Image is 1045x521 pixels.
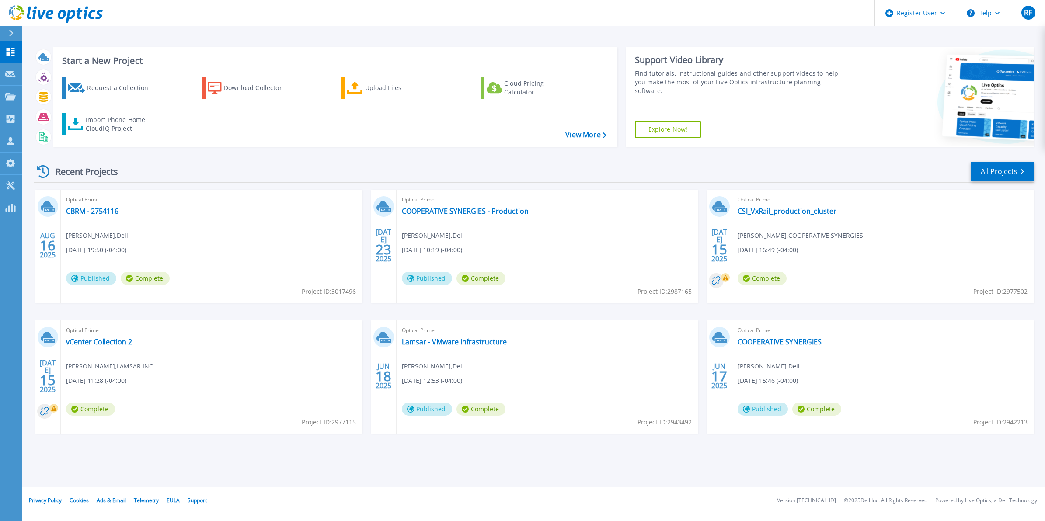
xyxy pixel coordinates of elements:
span: Project ID: 2943492 [637,417,692,427]
span: 18 [376,372,391,380]
span: [PERSON_NAME] , Dell [402,231,464,240]
span: [DATE] 11:28 (-04:00) [66,376,126,386]
div: JUN 2025 [711,360,728,392]
a: COOPERATIVE SYNERGIES [738,337,822,346]
a: View More [565,131,606,139]
span: Complete [121,272,170,285]
span: Complete [66,403,115,416]
span: Project ID: 3017496 [302,287,356,296]
span: 23 [376,246,391,253]
span: [DATE] 15:46 (-04:00) [738,376,798,386]
span: Published [738,403,788,416]
a: Explore Now! [635,121,701,138]
span: [PERSON_NAME] , Dell [738,361,800,371]
a: All Projects [971,162,1034,181]
div: Support Video Library [635,54,845,66]
span: Optical Prime [402,195,693,205]
li: Powered by Live Optics, a Dell Technology [935,498,1037,504]
span: 16 [40,242,56,249]
span: [PERSON_NAME] , Dell [66,231,128,240]
div: AUG 2025 [39,229,56,261]
span: Project ID: 2977502 [973,287,1028,296]
span: 17 [711,372,727,380]
span: Published [402,403,452,416]
a: Lamsar - VMware infrastructure [402,337,507,346]
span: Optical Prime [402,326,693,335]
span: Published [402,272,452,285]
span: Complete [456,272,505,285]
a: vCenter Collection 2 [66,337,132,346]
a: Cookies [70,497,89,504]
a: EULA [167,497,180,504]
span: [PERSON_NAME] , LAMSAR INC. [66,361,155,371]
div: Download Collector [224,79,294,97]
h3: Start a New Project [62,56,606,66]
span: Project ID: 2977115 [302,417,356,427]
a: COOPERATIVE SYNERGIES - Production [402,207,529,215]
a: Request a Collection [62,77,160,99]
a: Support [188,497,207,504]
span: Project ID: 2987165 [637,287,692,296]
div: Import Phone Home CloudIQ Project [86,115,154,133]
a: CSI_VxRail_production_cluster [738,207,836,215]
li: Version: [TECHNICAL_ID] [777,498,836,504]
a: Telemetry [134,497,159,504]
span: [PERSON_NAME] , COOPERATIVE SYNERGIES [738,231,863,240]
span: [DATE] 19:50 (-04:00) [66,245,126,255]
span: [DATE] 16:49 (-04:00) [738,245,798,255]
a: Ads & Email [97,497,126,504]
span: 15 [40,376,56,384]
span: [PERSON_NAME] , Dell [402,361,464,371]
a: Cloud Pricing Calculator [481,77,578,99]
span: Complete [456,403,505,416]
span: Optical Prime [66,326,357,335]
span: Complete [738,272,787,285]
span: Project ID: 2942213 [973,417,1028,427]
div: Request a Collection [87,79,157,97]
a: Upload Files [341,77,439,99]
div: JUN 2025 [375,360,392,392]
div: Cloud Pricing Calculator [504,79,574,97]
a: CBRM - 2754116 [66,207,118,215]
li: © 2025 Dell Inc. All Rights Reserved [844,498,927,504]
span: Published [66,272,116,285]
div: [DATE] 2025 [375,229,392,261]
a: Download Collector [202,77,299,99]
div: [DATE] 2025 [711,229,728,261]
div: Recent Projects [34,161,130,182]
span: [DATE] 10:19 (-04:00) [402,245,462,255]
span: RF [1024,9,1032,16]
span: [DATE] 12:53 (-04:00) [402,376,462,386]
div: Upload Files [365,79,435,97]
span: Optical Prime [738,195,1029,205]
span: Optical Prime [738,326,1029,335]
span: Optical Prime [66,195,357,205]
a: Privacy Policy [29,497,62,504]
div: [DATE] 2025 [39,360,56,392]
span: Complete [792,403,841,416]
span: 15 [711,246,727,253]
div: Find tutorials, instructional guides and other support videos to help you make the most of your L... [635,69,845,95]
